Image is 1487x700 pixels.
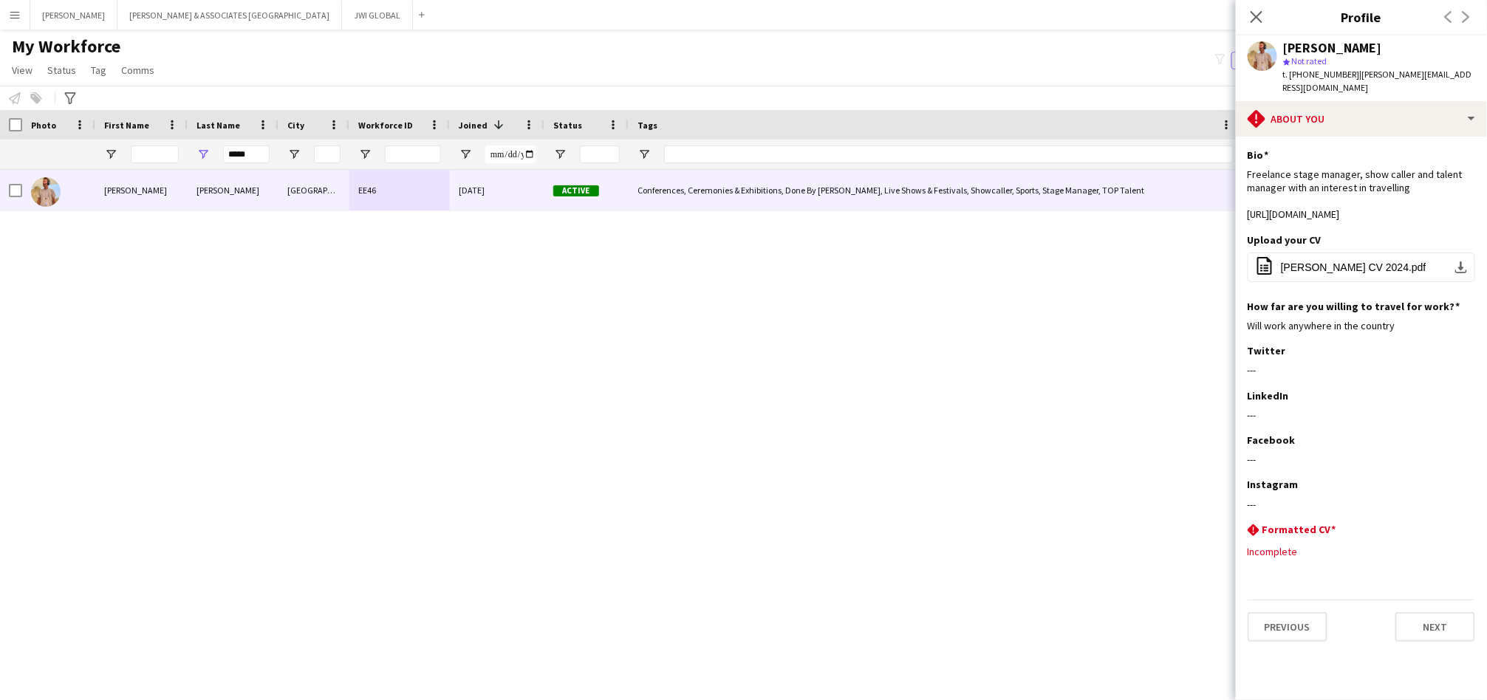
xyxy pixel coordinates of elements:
[85,61,112,80] a: Tag
[47,64,76,77] span: Status
[1236,7,1487,27] h3: Profile
[358,148,372,161] button: Open Filter Menu
[1281,261,1426,273] span: [PERSON_NAME] CV 2024.pdf
[459,120,488,131] span: Joined
[196,120,240,131] span: Last Name
[1248,478,1299,491] h3: Instagram
[1248,319,1475,332] div: Will work anywhere in the country
[553,185,599,196] span: Active
[1283,69,1472,93] span: | [PERSON_NAME][EMAIL_ADDRESS][DOMAIN_NAME]
[314,145,341,163] input: City Filter Input
[115,61,160,80] a: Comms
[1248,453,1475,466] div: ---
[91,64,106,77] span: Tag
[12,64,33,77] span: View
[61,89,79,107] app-action-btn: Advanced filters
[31,120,56,131] span: Photo
[1283,69,1360,80] span: t. [PHONE_NUMBER]
[287,148,301,161] button: Open Filter Menu
[1248,389,1289,402] h3: LinkedIn
[553,120,582,131] span: Status
[287,120,304,131] span: City
[1248,408,1475,422] div: ---
[1248,545,1475,558] div: Incomplete
[1248,363,1475,377] div: ---
[349,170,450,210] div: EE46
[485,145,536,163] input: Joined Filter Input
[1236,101,1487,137] div: About you
[12,35,120,58] span: My Workforce
[1292,55,1327,66] span: Not rated
[1283,41,1382,55] div: [PERSON_NAME]
[664,145,1234,163] input: Tags Filter Input
[1248,344,1286,357] h3: Twitter
[30,1,117,30] button: [PERSON_NAME]
[223,145,270,163] input: Last Name Filter Input
[41,61,82,80] a: Status
[1248,300,1460,313] h3: How far are you willing to travel for work?
[629,170,1242,210] div: Conferences, Ceremonies & Exhibitions, Done By [PERSON_NAME], Live Shows & Festivals, Showcaller,...
[31,177,61,207] img: George Eason
[1248,168,1475,222] div: Freelance stage manager, show caller and talent manager with an interest in travelling [URL][DOMA...
[459,148,472,161] button: Open Filter Menu
[1248,498,1475,511] div: ---
[131,145,179,163] input: First Name Filter Input
[637,120,657,131] span: Tags
[104,120,149,131] span: First Name
[1395,612,1475,642] button: Next
[121,64,154,77] span: Comms
[6,61,38,80] a: View
[1248,233,1322,247] h3: Upload your CV
[278,170,349,210] div: [GEOGRAPHIC_DATA]
[1248,148,1269,162] h3: Bio
[358,120,413,131] span: Workforce ID
[553,148,567,161] button: Open Filter Menu
[580,145,620,163] input: Status Filter Input
[95,170,188,210] div: [PERSON_NAME]
[1231,52,1305,69] button: Everyone5,896
[1248,253,1475,282] button: [PERSON_NAME] CV 2024.pdf
[1248,433,1296,447] h3: Facebook
[1248,612,1327,642] button: Previous
[117,1,342,30] button: [PERSON_NAME] & ASSOCIATES [GEOGRAPHIC_DATA]
[385,145,441,163] input: Workforce ID Filter Input
[104,148,117,161] button: Open Filter Menu
[342,1,413,30] button: JWI GLOBAL
[196,148,210,161] button: Open Filter Menu
[450,170,544,210] div: [DATE]
[1262,523,1336,536] h3: Formatted CV
[188,170,278,210] div: [PERSON_NAME]
[637,148,651,161] button: Open Filter Menu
